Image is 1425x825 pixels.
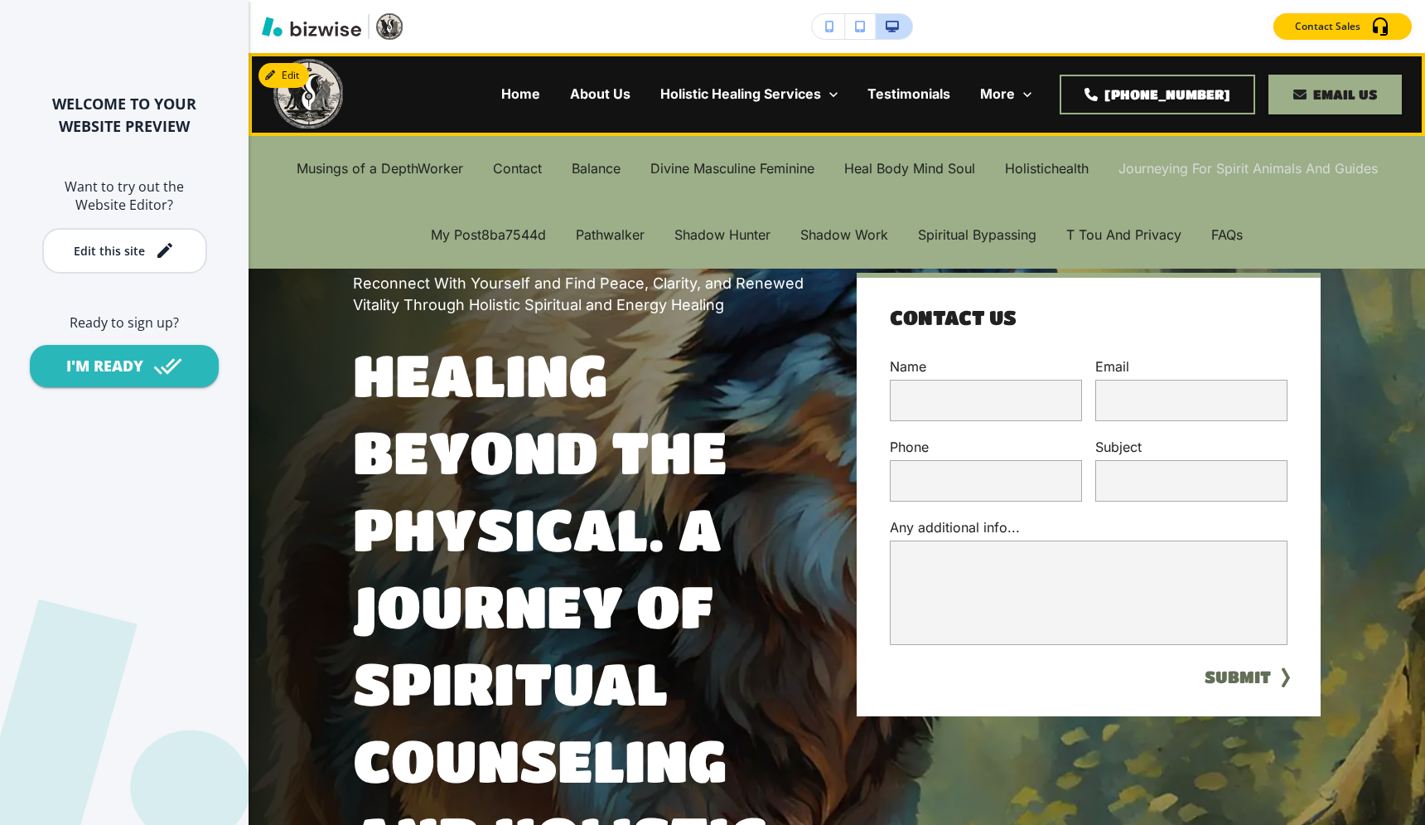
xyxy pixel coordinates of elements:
p: Shadow Hunter [674,226,770,245]
p: Spiritual Bypassing [918,226,1036,245]
p: Pathwalker [576,226,645,245]
p: More [980,85,1015,104]
p: Journeying For Spirit Animals And Guides [1118,159,1378,178]
button: I'M READY [30,345,219,387]
button: Contact Sales [1273,13,1412,40]
p: Balance [572,159,621,178]
p: Contact Sales [1295,19,1360,34]
p: Heal Body Mind Soul [844,159,975,178]
p: T Tou And Privacy [1066,226,1181,245]
p: Reconnect With Yourself and Find Peace, Clarity, and Renewed Vitality Through Holistic Spiritual ... [353,273,817,316]
img: Your Logo [376,13,403,40]
p: Email [1095,357,1287,376]
p: About Us [570,85,630,104]
button: SUBMIT [1205,665,1271,690]
button: Edit [258,63,309,88]
img: Pathwalker Quantum Healing, LLC [273,59,343,129]
p: Contact [493,159,542,178]
button: Edit this site [42,228,207,274]
p: Name [890,357,1082,376]
p: Musings of a DepthWorker [297,159,463,178]
p: Home [501,85,540,104]
p: FAQs [1211,226,1243,245]
p: Divine Masculine Feminine [650,159,814,178]
p: Testimonials [867,85,950,104]
p: Subject [1095,438,1287,457]
p: Phone [890,438,1082,457]
img: Bizwise Logo [262,17,361,36]
p: My Post8ba7544d [431,226,546,245]
h6: Want to try out the Website Editor? [27,177,222,215]
p: Shadow Work [800,226,888,245]
h6: Ready to sign up? [27,313,222,332]
div: I'M READY [66,356,143,376]
a: Email Us [1268,75,1402,114]
a: [PHONE_NUMBER] [1060,75,1255,114]
h2: WELCOME TO YOUR WEBSITE PREVIEW [27,93,222,138]
p: Holistichealth [1005,159,1089,178]
p: Holistic Healing Services [660,85,821,104]
h4: Contact Us [890,304,1017,331]
p: Any additional info... [890,518,1287,537]
div: Edit this site [74,245,145,257]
